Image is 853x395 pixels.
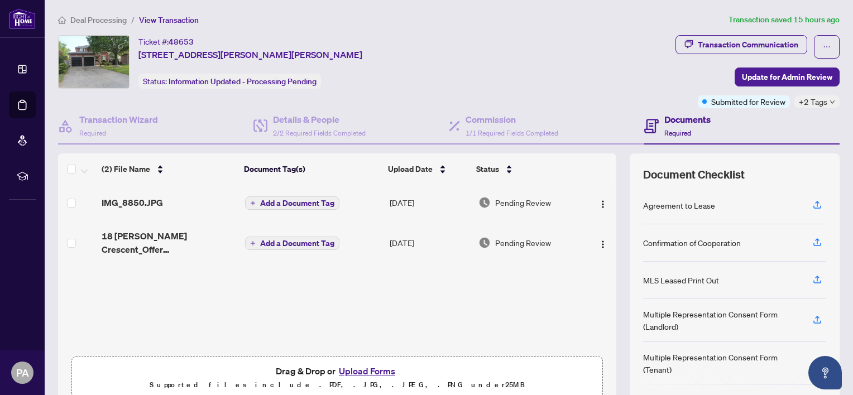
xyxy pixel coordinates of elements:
[239,153,384,185] th: Document Tag(s)
[598,240,607,249] img: Logo
[594,234,612,252] button: Logo
[495,237,551,249] span: Pending Review
[59,36,129,88] img: IMG-N12326632_1.jpg
[250,240,256,246] span: plus
[742,68,832,86] span: Update for Admin Review
[729,13,840,26] article: Transaction saved 15 hours ago
[664,129,691,137] span: Required
[594,194,612,211] button: Logo
[70,15,127,25] span: Deal Processing
[260,199,334,207] span: Add a Document Tag
[643,167,745,182] span: Document Checklist
[245,196,339,210] button: Add a Document Tag
[476,163,499,175] span: Status
[643,274,719,286] div: MLS Leased Print Out
[102,196,163,209] span: IMG_8850.JPG
[276,364,399,378] span: Drag & Drop or
[388,163,433,175] span: Upload Date
[138,48,362,61] span: [STREET_ADDRESS][PERSON_NAME][PERSON_NAME]
[138,35,194,48] div: Ticket #:
[102,163,150,175] span: (2) File Name
[384,153,472,185] th: Upload Date
[675,35,807,54] button: Transaction Communication
[245,237,339,250] button: Add a Document Tag
[472,153,582,185] th: Status
[131,13,135,26] li: /
[466,113,558,126] h4: Commission
[250,200,256,206] span: plus
[643,199,715,211] div: Agreement to Lease
[79,378,596,392] p: Supported files include .PDF, .JPG, .JPEG, .PNG under 25 MB
[385,185,474,220] td: [DATE]
[138,74,321,89] div: Status:
[643,308,799,333] div: Multiple Representation Consent Form (Landlord)
[9,8,36,29] img: logo
[643,237,741,249] div: Confirmation of Cooperation
[79,113,158,126] h4: Transaction Wizard
[79,129,106,137] span: Required
[478,237,491,249] img: Document Status
[598,200,607,209] img: Logo
[711,95,785,108] span: Submitted for Review
[97,153,240,185] th: (2) File Name
[830,99,835,105] span: down
[58,16,66,24] span: home
[799,95,827,108] span: +2 Tags
[478,196,491,209] img: Document Status
[245,236,339,251] button: Add a Document Tag
[664,113,711,126] h4: Documents
[823,43,831,51] span: ellipsis
[385,220,474,265] td: [DATE]
[466,129,558,137] span: 1/1 Required Fields Completed
[16,365,29,380] span: PA
[273,129,366,137] span: 2/2 Required Fields Completed
[273,113,366,126] h4: Details & People
[495,196,551,209] span: Pending Review
[139,15,199,25] span: View Transaction
[102,229,236,256] span: 18 [PERSON_NAME] Crescent_Offer Package_[DATE]_Final 1.pdf
[260,239,334,247] span: Add a Document Tag
[735,68,840,86] button: Update for Admin Review
[169,37,194,47] span: 48653
[169,76,317,86] span: Information Updated - Processing Pending
[336,364,399,378] button: Upload Forms
[808,356,842,389] button: Open asap
[643,351,799,375] div: Multiple Representation Consent Form (Tenant)
[698,36,798,54] div: Transaction Communication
